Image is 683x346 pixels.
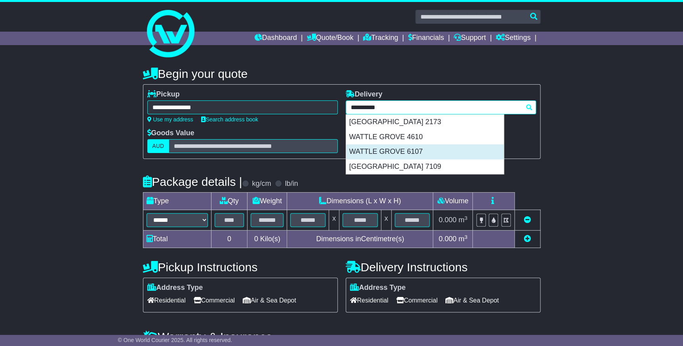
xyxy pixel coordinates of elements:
td: 0 [211,231,247,248]
div: [GEOGRAPHIC_DATA] 2173 [346,115,504,130]
a: Support [454,32,486,45]
span: Residential [147,294,186,306]
span: Commercial [396,294,438,306]
span: m [459,235,468,243]
span: Commercial [194,294,235,306]
span: 0 [254,235,258,243]
span: 0.000 [439,235,457,243]
h4: Warranty & Insurance [143,330,540,343]
td: Volume [433,193,473,210]
td: Type [143,193,211,210]
span: 0.000 [439,216,457,224]
span: Air & Sea Depot [243,294,296,306]
td: Dimensions in Centimetre(s) [287,231,433,248]
label: Pickup [147,90,180,99]
sup: 3 [464,215,468,221]
a: Use my address [147,116,193,123]
span: Residential [350,294,388,306]
h4: Delivery Instructions [346,261,540,274]
a: Financials [408,32,444,45]
label: Address Type [147,284,203,292]
span: m [459,216,468,224]
div: [GEOGRAPHIC_DATA] 7109 [346,159,504,174]
sup: 3 [464,234,468,240]
a: Add new item [524,235,531,243]
div: WATTLE GROVE 6107 [346,144,504,159]
td: Total [143,231,211,248]
a: Tracking [363,32,398,45]
a: Quote/Book [306,32,353,45]
td: Kilo(s) [247,231,287,248]
label: kg/cm [252,180,271,188]
a: Settings [496,32,531,45]
span: Air & Sea Depot [445,294,499,306]
label: Address Type [350,284,406,292]
label: Delivery [346,90,382,99]
a: Dashboard [255,32,297,45]
h4: Begin your quote [143,67,540,80]
h4: Pickup Instructions [143,261,338,274]
td: Dimensions (L x W x H) [287,193,433,210]
td: Weight [247,193,287,210]
label: AUD [147,139,169,153]
td: x [329,210,339,231]
h4: Package details | [143,175,242,188]
label: lb/in [285,180,298,188]
td: x [381,210,391,231]
td: Qty [211,193,247,210]
a: Remove this item [524,216,531,224]
a: Search address book [201,116,258,123]
span: © One World Courier 2025. All rights reserved. [118,337,232,343]
div: WATTLE GROVE 4610 [346,130,504,145]
typeahead: Please provide city [346,100,536,114]
label: Goods Value [147,129,194,138]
